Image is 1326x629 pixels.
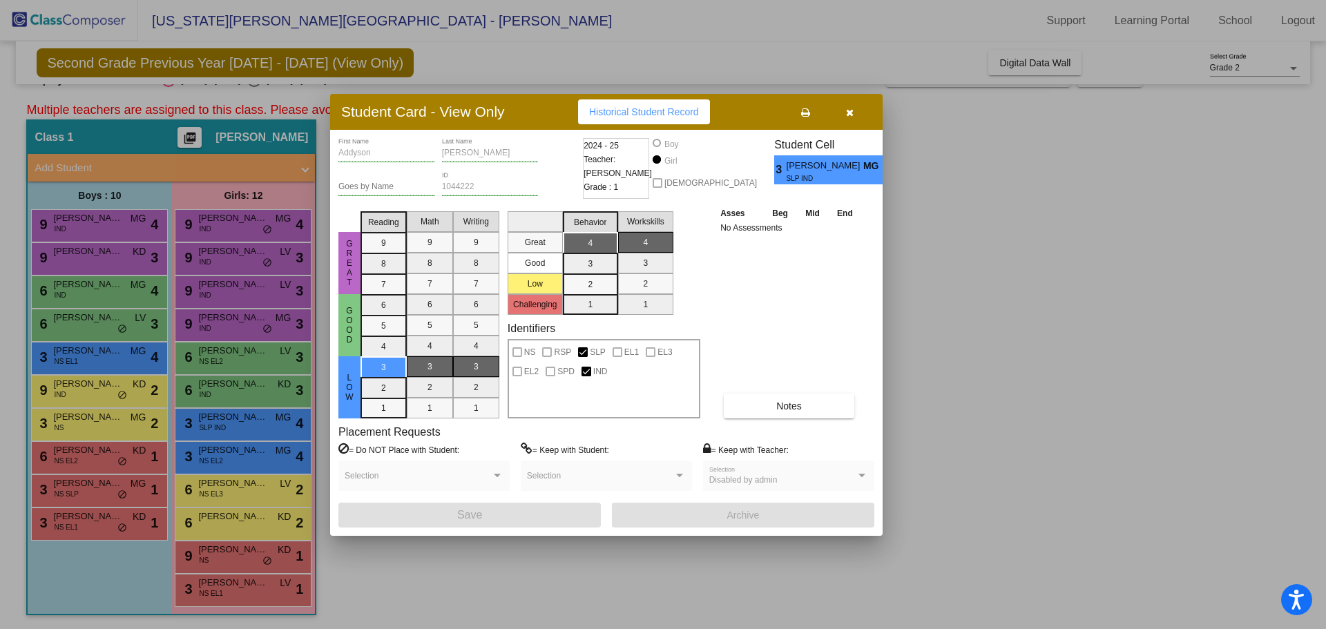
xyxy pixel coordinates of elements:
[343,239,356,287] span: Great
[338,503,601,528] button: Save
[341,103,505,120] h3: Student Card - View Only
[338,182,435,192] input: goes by name
[338,443,459,456] label: = Do NOT Place with Student:
[343,373,356,402] span: Low
[338,425,441,438] label: Placement Requests
[343,306,356,345] span: Good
